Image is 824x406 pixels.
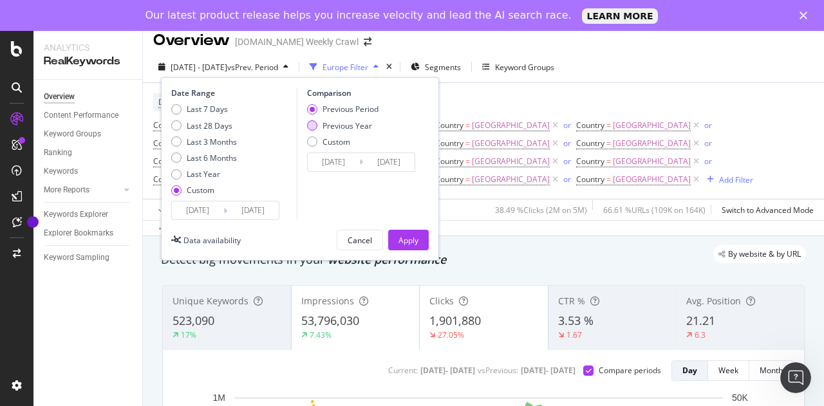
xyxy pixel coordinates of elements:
span: Clicks [429,295,454,307]
span: Country [153,174,182,185]
button: or [704,137,712,149]
a: Overview [44,90,133,104]
div: Cancel [348,235,372,246]
a: Content Performance [44,109,133,122]
div: Last Year [187,169,220,180]
div: Last 3 Months [187,136,237,147]
div: Last 28 Days [187,120,232,131]
div: Add Filter [719,174,753,185]
input: End Date [363,153,415,171]
div: Apply [398,235,418,246]
span: [GEOGRAPHIC_DATA] [613,171,691,189]
span: Unique Keywords [173,295,248,307]
div: [DATE] - [DATE] [521,365,576,376]
text: 50K [732,392,749,403]
div: Last 6 Months [187,152,237,163]
a: Keywords Explorer [44,208,133,221]
div: legacy label [713,245,806,263]
input: Start Date [172,201,223,219]
button: or [704,155,712,167]
span: [GEOGRAPHIC_DATA] [613,116,691,134]
span: Country [576,156,604,167]
div: Overview [153,30,230,51]
div: Last 7 Days [187,104,228,115]
button: or [563,119,571,131]
span: Country [435,174,464,185]
span: vs Prev. Period [227,62,278,73]
div: Keyword Groups [44,127,101,141]
span: [DATE] - [DATE] [171,62,227,73]
span: = [465,156,470,167]
a: Keywords [44,165,133,178]
span: Segments [425,62,461,73]
div: 1.67 [566,329,582,340]
span: Country [153,156,182,167]
span: Device [158,97,183,107]
button: Cancel [337,230,383,250]
div: Custom [307,136,379,147]
button: Europe Filter [304,57,384,77]
div: Our latest product release helps you increase velocity and lead the AI search race. [145,9,572,22]
button: Apply [153,199,191,220]
div: Keywords [44,165,78,178]
div: Day [682,365,697,376]
button: Keyword Groups [477,57,559,77]
span: = [465,120,470,131]
span: [GEOGRAPHIC_DATA] [613,134,691,152]
div: 27.05% [438,329,464,340]
div: Switch to Advanced Mode [722,205,814,216]
div: Previous Period [323,104,379,115]
div: RealKeywords [44,54,132,69]
div: or [704,138,712,149]
div: or [563,138,571,149]
a: LEARN MORE [582,8,659,24]
span: 523,090 [173,313,214,328]
button: or [563,173,571,185]
div: Explorer Bookmarks [44,226,113,240]
div: 6.3 [695,329,706,340]
span: = [606,120,611,131]
div: Keyword Sampling [44,251,109,264]
div: times [384,60,395,73]
text: 1M [213,392,225,403]
span: Country [576,138,604,149]
div: Current: [388,365,418,376]
div: Compare periods [599,365,661,376]
div: Content Performance [44,109,118,122]
button: Week [708,360,749,381]
span: = [606,174,611,185]
span: [GEOGRAPHIC_DATA] [472,171,550,189]
div: [DATE] - [DATE] [420,365,475,376]
div: or [563,156,571,167]
div: 17% [181,329,196,340]
button: Switch to Advanced Mode [716,199,814,220]
div: Previous Year [323,120,372,131]
a: More Reports [44,183,120,197]
span: = [606,156,611,167]
span: 1,901,880 [429,313,481,328]
div: Date Range [171,88,294,98]
div: Close [800,12,812,19]
span: Country [576,120,604,131]
span: [GEOGRAPHIC_DATA] [472,134,550,152]
span: = [606,138,611,149]
div: or [563,120,571,131]
div: Month [760,365,783,376]
span: Country [153,120,182,131]
div: Last 6 Months [171,152,237,163]
button: [DATE] - [DATE]vsPrev. Period [153,57,294,77]
span: By website & by URL [728,250,801,258]
div: Comparison [307,88,419,98]
div: arrow-right-arrow-left [364,37,371,46]
button: Month [749,360,794,381]
button: or [563,137,571,149]
button: Day [671,360,708,381]
div: Week [718,365,738,376]
div: Keyword Groups [495,62,554,73]
span: Country [435,120,464,131]
div: Previous Period [307,104,379,115]
span: CTR % [558,295,585,307]
div: vs Previous : [478,365,518,376]
span: = [465,174,470,185]
div: Data availability [183,235,241,246]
